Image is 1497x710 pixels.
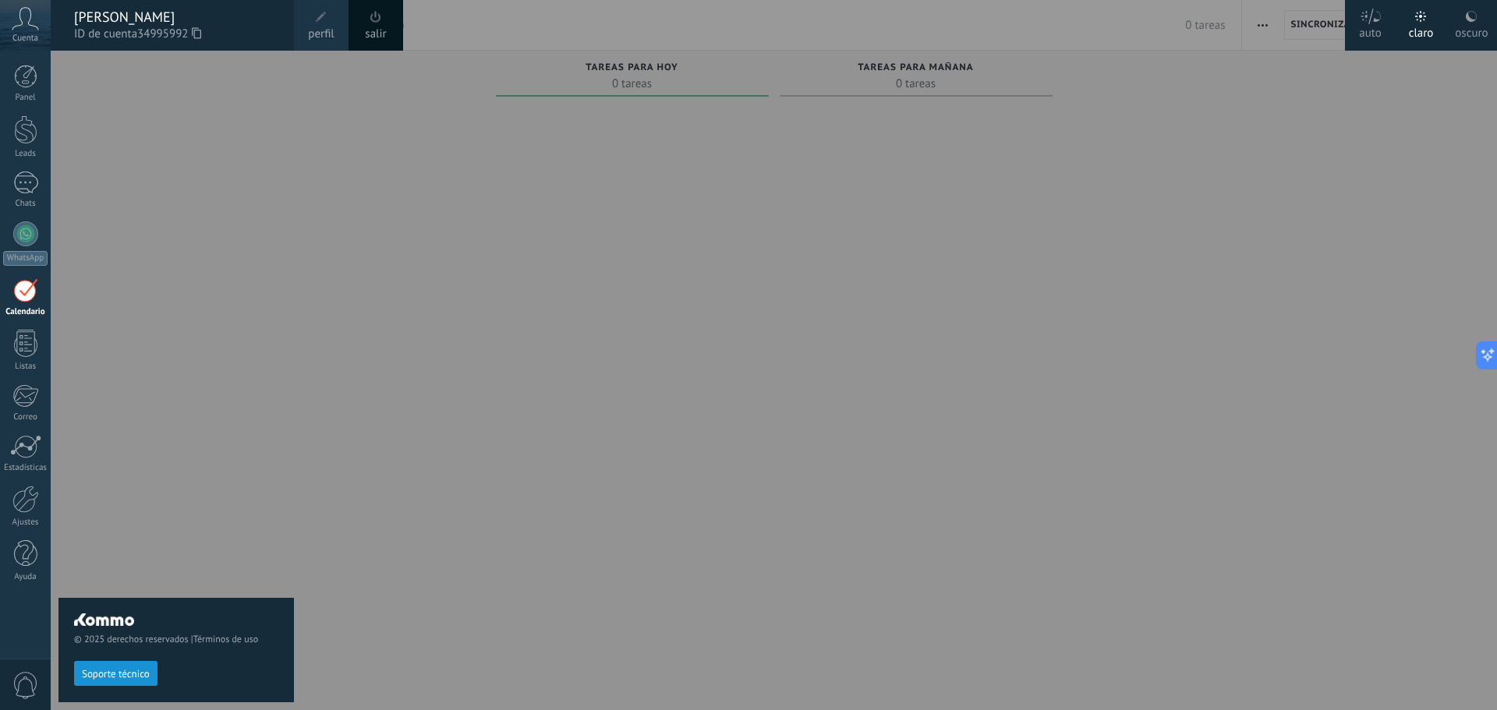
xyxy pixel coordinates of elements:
[3,517,48,528] div: Ajustes
[137,26,201,43] span: 34995992
[3,463,48,473] div: Estadísticas
[3,412,48,422] div: Correo
[74,667,157,679] a: Soporte técnico
[193,634,258,645] a: Términos de uso
[1409,10,1434,51] div: claro
[3,199,48,209] div: Chats
[74,634,278,645] span: © 2025 derechos reservados |
[12,34,38,44] span: Cuenta
[3,93,48,103] div: Panel
[3,149,48,159] div: Leads
[74,661,157,686] button: Soporte técnico
[365,26,386,43] a: salir
[1455,10,1488,51] div: oscuro
[3,307,48,317] div: Calendario
[3,362,48,372] div: Listas
[74,9,278,26] div: [PERSON_NAME]
[308,26,334,43] span: perfil
[3,572,48,582] div: Ayuda
[1359,10,1382,51] div: auto
[74,26,278,43] span: ID de cuenta
[3,251,48,266] div: WhatsApp
[82,669,150,680] span: Soporte técnico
